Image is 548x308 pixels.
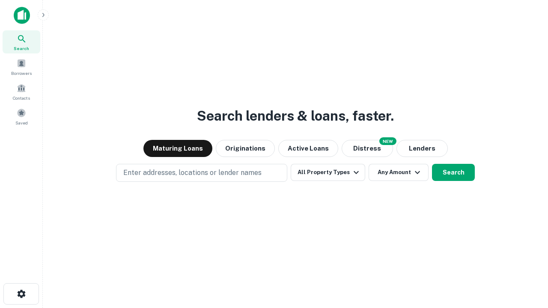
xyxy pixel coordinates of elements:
[197,106,394,126] h3: Search lenders & loans, faster.
[342,140,393,157] button: Search distressed loans with lien and other non-mortgage details.
[143,140,212,157] button: Maturing Loans
[11,70,32,77] span: Borrowers
[369,164,429,181] button: Any Amount
[13,95,30,101] span: Contacts
[123,168,262,178] p: Enter addresses, locations or lender names
[14,7,30,24] img: capitalize-icon.png
[15,119,28,126] span: Saved
[3,55,40,78] a: Borrowers
[116,164,287,182] button: Enter addresses, locations or lender names
[278,140,338,157] button: Active Loans
[3,80,40,103] a: Contacts
[505,240,548,281] iframe: Chat Widget
[3,105,40,128] a: Saved
[379,137,396,145] div: NEW
[291,164,365,181] button: All Property Types
[432,164,475,181] button: Search
[14,45,29,52] span: Search
[3,30,40,53] a: Search
[216,140,275,157] button: Originations
[396,140,448,157] button: Lenders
